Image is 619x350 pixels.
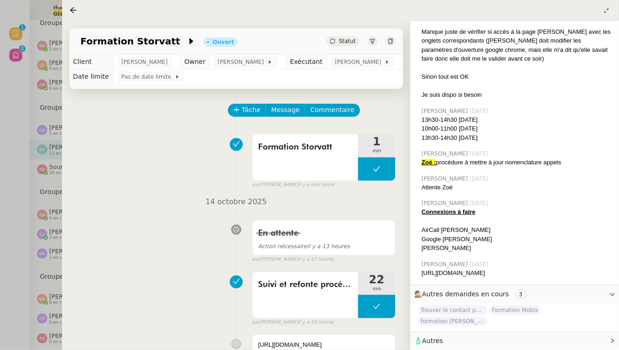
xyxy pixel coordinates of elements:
[418,317,487,326] span: formation [PERSON_NAME]
[414,337,443,344] span: 🧴
[470,107,491,115] span: [DATE]
[252,181,260,189] span: par
[422,90,612,100] div: Je suis dispo si besoin
[422,337,443,344] span: Autres
[358,136,395,147] span: 1
[422,133,612,143] div: 13h30-14h30 [DATE]
[265,104,305,117] button: Message
[358,274,395,285] span: 22
[422,124,612,133] div: 10h00-11h00 [DATE]
[422,225,612,235] div: AirCall [PERSON_NAME]
[305,104,360,117] button: Commentaire
[298,181,335,189] span: il y a une heure
[252,256,334,263] small: [PERSON_NAME]
[218,57,267,67] span: [PERSON_NAME]
[335,57,385,67] span: [PERSON_NAME]
[286,55,327,69] td: Exécutant
[258,340,390,350] div: [URL][DOMAIN_NAME]
[298,256,334,263] span: il y a 17 heures
[258,278,353,292] span: Suivi et refonte procédure
[271,105,299,115] span: Message
[252,319,334,326] small: [PERSON_NAME]
[213,39,234,45] div: Ouvert
[121,72,175,81] span: Pas de date limite
[422,235,612,244] div: Google [PERSON_NAME]
[418,306,487,315] span: Trouver le contact pour les poubelles
[422,260,470,269] span: [PERSON_NAME]
[422,158,612,167] div: procédure à mettre à jour nomenclature appels
[242,105,261,115] span: Tâche
[411,332,619,350] div: 🧴Autres
[422,72,612,81] div: Sinon tout est OK
[252,181,335,189] small: [PERSON_NAME]
[422,199,470,207] span: [PERSON_NAME]
[298,319,334,326] span: il y a 18 heures
[411,285,619,303] div: 🕵️Autres demandes en cours 3
[422,183,612,192] div: Attente Zoé
[258,243,350,250] span: il y a 13 heures
[422,175,470,183] span: [PERSON_NAME]
[470,175,491,183] span: [DATE]
[258,140,353,154] span: Formation Storvatt
[422,159,436,166] u: Zoé :
[422,107,470,115] span: [PERSON_NAME]
[422,150,470,158] span: [PERSON_NAME]
[422,27,612,63] div: Manque juste de vérifier si accès à la page [PERSON_NAME] avec les onglets correspondants ([PERSO...
[198,196,274,208] span: 14 octobre 2025
[470,260,491,269] span: [DATE]
[422,290,509,298] span: Autres demandes en cours
[339,38,356,44] span: Statut
[310,105,354,115] span: Commentaire
[81,37,187,46] span: Formation Storvatt
[422,115,612,125] div: 13h30-14h30 [DATE]
[489,306,541,315] span: Formation Mobix
[470,150,491,158] span: [DATE]
[228,104,266,117] button: Tâche
[422,269,612,278] div: [URL][DOMAIN_NAME]
[470,199,491,207] span: [DATE]
[252,256,260,263] span: par
[515,290,526,299] nz-tag: 3
[414,290,530,298] span: 🕵️
[69,69,114,84] td: Date limite
[258,243,307,250] span: Action nécessaire
[69,55,114,69] td: Client
[422,208,475,215] u: Connexions à faire
[121,57,168,67] span: [PERSON_NAME]
[358,147,395,155] span: min
[258,229,298,237] span: En attente
[252,319,260,326] span: par
[422,244,612,253] div: [PERSON_NAME]
[358,285,395,293] span: min
[180,55,210,69] td: Owner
